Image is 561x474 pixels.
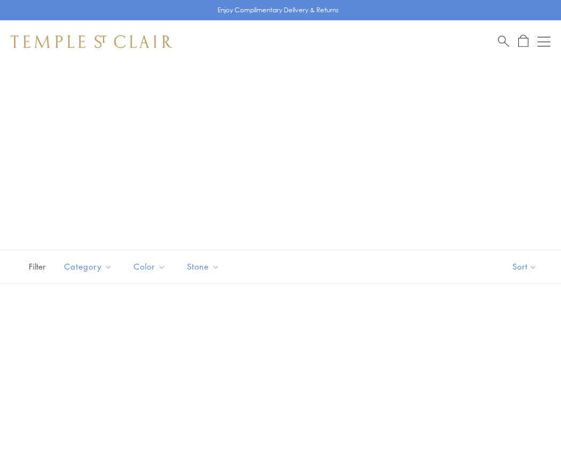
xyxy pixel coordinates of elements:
[498,35,509,48] a: Search
[488,250,561,283] button: Show sort by
[182,260,228,273] span: Stone
[217,5,339,15] p: Enjoy Complimentary Delivery & Returns
[537,35,550,48] button: Open navigation
[518,35,528,48] a: Open Shopping Bag
[11,35,172,48] img: Temple St. Clair
[126,255,174,279] button: Color
[59,260,120,273] span: Category
[128,260,174,273] span: Color
[56,255,120,279] button: Category
[179,255,228,279] button: Stone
